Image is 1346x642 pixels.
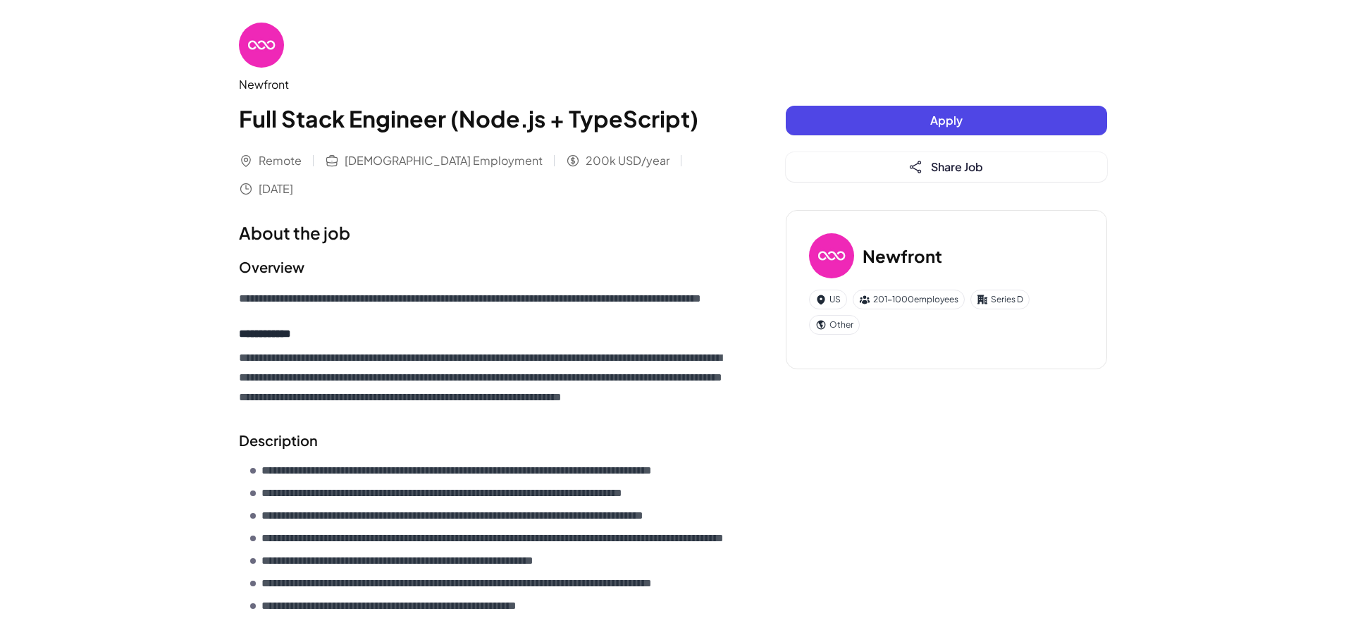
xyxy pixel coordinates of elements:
button: Share Job [786,152,1107,182]
span: [DATE] [259,180,293,197]
span: Remote [259,152,302,169]
div: Series D [970,290,1030,309]
div: 201-1000 employees [853,290,965,309]
button: Apply [786,106,1107,135]
h1: Full Stack Engineer (Node.js + TypeScript) [239,101,729,135]
span: 200k USD/year [586,152,669,169]
div: US [809,290,847,309]
img: Ne [809,233,854,278]
span: Share Job [931,159,983,174]
span: [DEMOGRAPHIC_DATA] Employment [345,152,543,169]
h2: Overview [239,257,729,278]
span: Apply [930,113,963,128]
h2: Description [239,430,729,451]
h3: Newfront [863,243,942,268]
div: Other [809,315,860,335]
img: Ne [239,23,284,68]
div: Newfront [239,76,729,93]
h1: About the job [239,220,729,245]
